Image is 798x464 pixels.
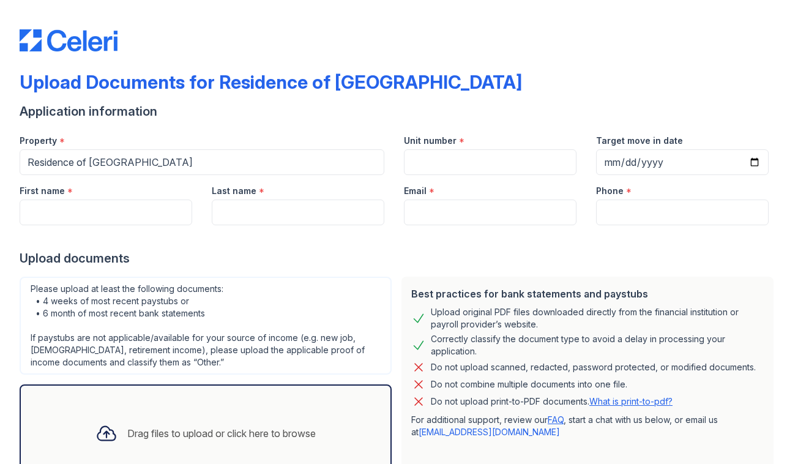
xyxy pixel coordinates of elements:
[596,185,624,197] label: Phone
[20,277,392,375] div: Please upload at least the following documents: • 4 weeks of most recent paystubs or • 6 month of...
[431,333,764,357] div: Correctly classify the document type to avoid a delay in processing your application.
[20,135,57,147] label: Property
[212,185,256,197] label: Last name
[20,185,65,197] label: First name
[589,396,673,406] a: What is print-to-pdf?
[431,360,756,375] div: Do not upload scanned, redacted, password protected, or modified documents.
[20,250,778,267] div: Upload documents
[127,426,316,441] div: Drag files to upload or click here to browse
[431,306,764,331] div: Upload original PDF files downloaded directly from the financial institution or payroll provider’...
[596,135,683,147] label: Target move in date
[419,427,560,437] a: [EMAIL_ADDRESS][DOMAIN_NAME]
[20,71,522,93] div: Upload Documents for Residence of [GEOGRAPHIC_DATA]
[404,135,457,147] label: Unit number
[431,395,673,408] p: Do not upload print-to-PDF documents.
[411,414,764,438] p: For additional support, review our , start a chat with us below, or email us at
[20,29,117,51] img: CE_Logo_Blue-a8612792a0a2168367f1c8372b55b34899dd931a85d93a1a3d3e32e68fde9ad4.png
[548,414,564,425] a: FAQ
[411,286,764,301] div: Best practices for bank statements and paystubs
[431,377,627,392] div: Do not combine multiple documents into one file.
[20,103,778,120] div: Application information
[404,185,427,197] label: Email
